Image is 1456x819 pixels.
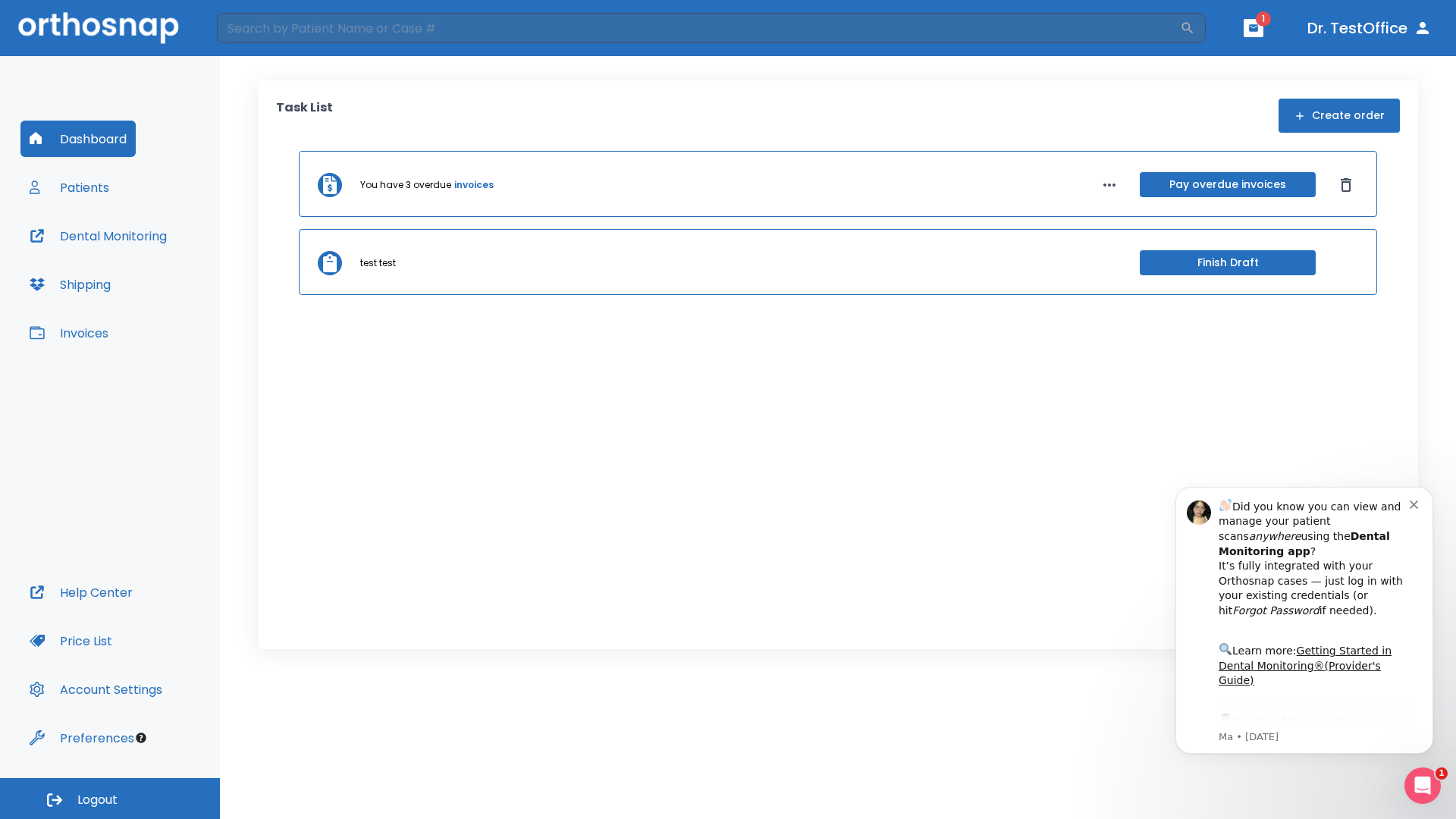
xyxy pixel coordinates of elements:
[360,256,396,270] p: test test
[20,266,120,303] button: Shipping
[1140,172,1316,197] button: Pay overdue invoices
[1301,14,1438,42] button: Dr. TestOffice
[18,12,179,43] img: Orthosnap
[20,671,171,708] button: Account Settings
[77,792,118,808] span: Logout
[20,623,121,659] button: Price List
[20,720,143,756] button: Preferences
[454,178,494,192] a: invoices
[1256,11,1271,27] span: 1
[20,121,136,157] button: Dashboard
[134,731,148,745] div: Tooltip anchor
[276,99,333,133] p: Task List
[20,315,118,351] button: Invoices
[1436,767,1448,780] span: 1
[20,169,118,206] button: Patients
[1153,468,1456,811] iframe: Intercom notifications message
[360,178,451,192] p: You have 3 overdue
[1140,250,1316,275] button: Finish Draft
[1279,99,1400,133] button: Create order
[1404,767,1441,804] iframe: Intercom live chat
[20,218,176,254] button: Dental Monitoring
[217,13,1180,43] input: Search by Patient Name or Case #
[20,574,142,610] button: Help Center
[1334,173,1358,197] button: Dismiss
